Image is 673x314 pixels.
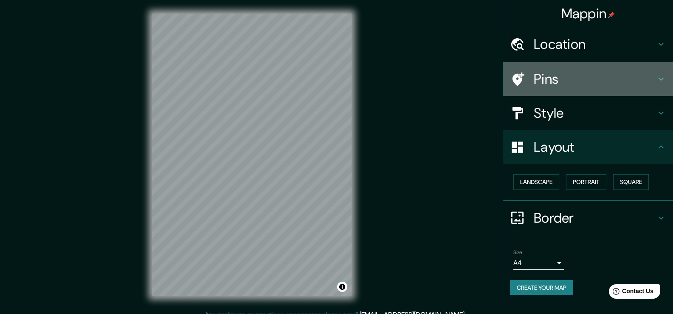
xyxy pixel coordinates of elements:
button: Landscape [513,174,559,190]
h4: Pins [534,71,656,88]
h4: Layout [534,139,656,156]
label: Size [513,249,522,256]
div: Style [503,96,673,130]
div: Location [503,27,673,61]
button: Create your map [510,280,573,296]
h4: Location [534,36,656,53]
div: A4 [513,256,564,270]
div: Pins [503,62,673,96]
button: Toggle attribution [337,282,347,292]
img: pin-icon.png [608,11,615,18]
canvas: Map [152,14,352,296]
button: Square [613,174,649,190]
h4: Mappin [561,5,615,22]
div: Border [503,201,673,235]
button: Portrait [566,174,606,190]
div: Layout [503,130,673,164]
h4: Style [534,105,656,122]
h4: Border [534,209,656,226]
iframe: Help widget launcher [597,281,664,305]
